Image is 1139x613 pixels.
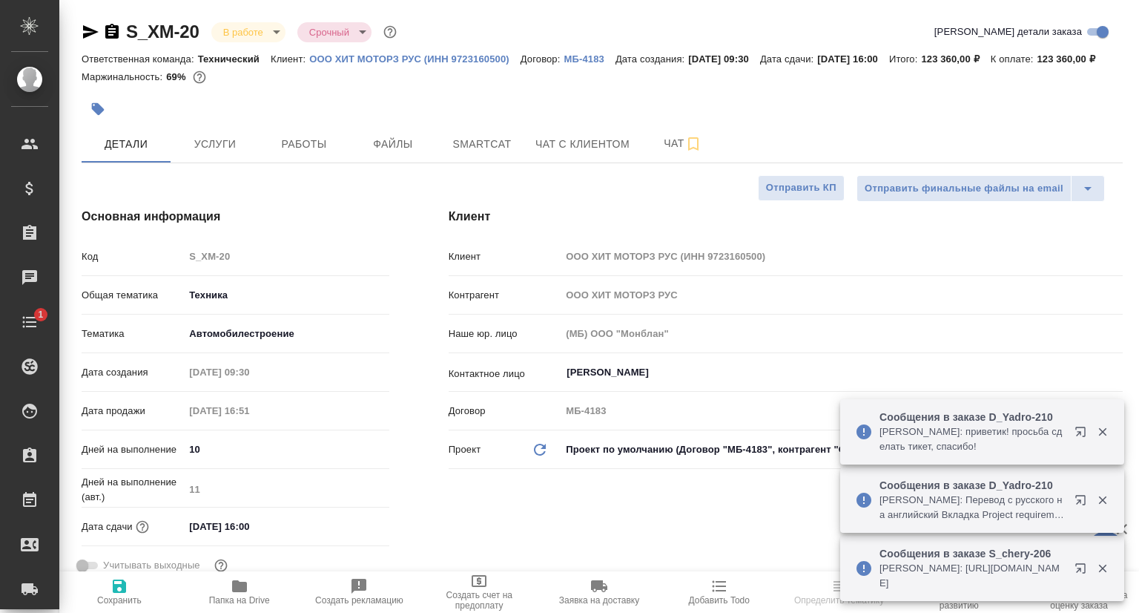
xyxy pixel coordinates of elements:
input: Пустое поле [184,361,314,383]
p: [PERSON_NAME]: Перевод с русского на английский Вкладка Project requirement list – перевод столбе... [879,493,1065,522]
a: ООО ХИТ МОТОРЗ РУС (ИНН 9723160500) [309,52,521,65]
a: 1 [4,304,56,341]
p: Дата создания [82,365,184,380]
input: Пустое поле [184,400,314,422]
p: Дней на выполнение (авт.) [82,475,184,505]
h4: Основная информация [82,208,389,226]
span: 1 [29,307,52,322]
a: МБ-4183 [564,52,615,65]
p: Контрагент [449,288,561,303]
p: Контактное лицо [449,367,561,381]
input: Пустое поле [561,400,1123,422]
button: Отправить КП [758,175,845,201]
p: 123 360,00 ₽ [921,53,990,65]
p: Проект [449,442,481,457]
input: ✎ Введи что-нибудь [184,439,389,460]
p: Клиент [449,249,561,264]
span: Работы [268,135,340,154]
p: Дата продажи [82,404,184,419]
div: В работе [211,22,285,42]
p: Дата сдачи [82,519,133,534]
p: Клиент: [271,53,309,65]
span: Создать рекламацию [315,595,403,606]
a: S_XM-20 [126,22,199,42]
button: В работе [219,26,268,39]
div: Техника [184,283,389,308]
span: Учитывать выходные [103,558,200,573]
p: [DATE] 16:00 [817,53,889,65]
p: Дата сдачи: [760,53,817,65]
div: Автомобилестроение [184,321,389,347]
button: Доп статусы указывают на важность/срочность заказа [380,22,400,42]
span: Заявка на доставку [559,595,639,606]
span: Услуги [179,135,251,154]
p: 69% [166,71,189,82]
span: Отправить КП [766,180,836,197]
p: 123 360,00 ₽ [1037,53,1106,65]
p: ООО ХИТ МОТОРЗ РУС (ИНН 9723160500) [309,53,521,65]
span: Smartcat [446,135,518,154]
p: [DATE] 09:30 [688,53,760,65]
h4: Клиент [449,208,1123,226]
button: Открыть в новой вкладке [1066,417,1101,453]
input: Пустое поле [561,284,1123,306]
span: Чат [647,134,719,153]
button: Добавить Todo [659,571,779,613]
input: Пустое поле [184,479,389,500]
p: Наше юр. лицо [449,327,561,341]
button: Заявка на доставку [539,571,659,613]
button: Добавить тэг [82,93,114,125]
svg: Подписаться [684,135,702,153]
button: Создать счет на предоплату [419,571,539,613]
span: Добавить Todo [689,595,750,606]
button: Закрыть [1087,425,1117,439]
button: Скопировать ссылку [103,23,121,41]
div: Проект по умолчанию (Договор "МБ-4183", контрагент "ООО ХИТ МОТОРЗ РУС") [561,437,1123,462]
p: Договор: [521,53,564,65]
p: [PERSON_NAME]: приветик! просьба сделать тикет, спасибо! [879,424,1065,454]
button: Если добавить услуги и заполнить их объемом, то дата рассчитается автоматически [133,517,152,537]
input: ✎ Введи что-нибудь [184,516,314,537]
span: Детали [90,135,162,154]
input: Пустое поле [561,323,1123,344]
p: Ответственная команда: [82,53,198,65]
p: Дата создания: [615,53,688,65]
button: Определить тематику [779,571,899,613]
p: Общая тематика [82,288,184,303]
button: Срочный [305,26,354,39]
span: Чат с клиентом [535,135,630,154]
p: Сообщения в заказе D_Yadro-210 [879,478,1065,493]
button: Открыть в новой вкладке [1066,554,1101,589]
p: Маржинальность: [82,71,166,82]
button: Отправить финальные файлы на email [856,175,1072,202]
p: Сообщения в заказе D_Yadro-210 [879,410,1065,424]
button: Открыть в новой вкладке [1066,485,1101,521]
span: [PERSON_NAME] детали заказа [934,24,1082,39]
p: Итого: [889,53,921,65]
span: Отправить финальные файлы на email [865,180,1063,197]
input: Пустое поле [184,246,389,267]
span: Сохранить [97,595,142,606]
button: Выбери, если сб и вс нужно считать рабочими днями для выполнения заказа. [211,556,231,575]
div: split button [856,175,1105,202]
button: Папка на Drive [179,571,300,613]
p: Код [82,249,184,264]
div: В работе [297,22,372,42]
p: Дней на выполнение [82,442,184,457]
p: Договор [449,404,561,419]
button: 31388.00 RUB; [190,68,209,87]
span: Папка на Drive [209,595,270,606]
p: МБ-4183 [564,53,615,65]
span: Создать счет на предоплату [428,590,530,611]
span: Определить тематику [794,595,884,606]
span: Файлы [357,135,429,154]
p: Технический [198,53,271,65]
p: Сообщения в заказе S_chery-206 [879,546,1065,561]
button: Open [1115,371,1117,374]
p: К оплате: [991,53,1037,65]
button: Создать рекламацию [300,571,420,613]
p: [PERSON_NAME]: [URL][DOMAIN_NAME] [879,561,1065,591]
input: Пустое поле [561,246,1123,267]
button: Скопировать ссылку для ЯМессенджера [82,23,99,41]
p: Тематика [82,327,184,341]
